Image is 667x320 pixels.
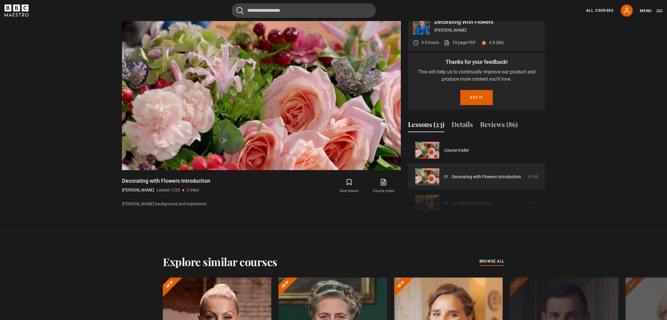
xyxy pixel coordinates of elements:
[163,255,277,268] h2: Explore similar courses
[489,39,504,46] p: 4.9 (86)
[413,58,540,66] p: Thanks for your feedback!
[236,7,244,14] button: Submit the search query
[122,201,401,207] p: [PERSON_NAME] background and experience
[332,177,366,195] button: Save lesson
[480,258,504,264] span: browse all
[5,5,29,17] svg: BBC Maestro
[187,187,199,193] p: 2 mins
[434,19,540,25] p: Decorating With Flowers
[444,147,469,154] a: Course trailer
[367,177,401,195] a: Course notes
[122,187,154,193] p: [PERSON_NAME]
[408,120,444,132] button: Lessons (23)
[586,8,614,13] a: All Courses
[232,3,376,18] input: Search
[640,8,662,14] button: Toggle navigation
[480,120,518,132] button: Reviews (86)
[444,39,476,46] a: 74 page PDF
[122,177,210,185] h1: Decorating with Flowers Introduction
[460,90,492,105] button: Got it
[452,174,521,180] a: Decorating with Flowers Introduction
[413,68,540,83] p: This will help us to continually improve our product and produce more content you’ll love.
[421,39,439,46] p: 5.5 hours
[452,120,473,132] button: Details
[157,187,180,193] p: Lesson 1/23
[122,13,401,170] video-js: Video Player
[434,27,540,33] p: [PERSON_NAME]
[480,258,504,265] a: browse all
